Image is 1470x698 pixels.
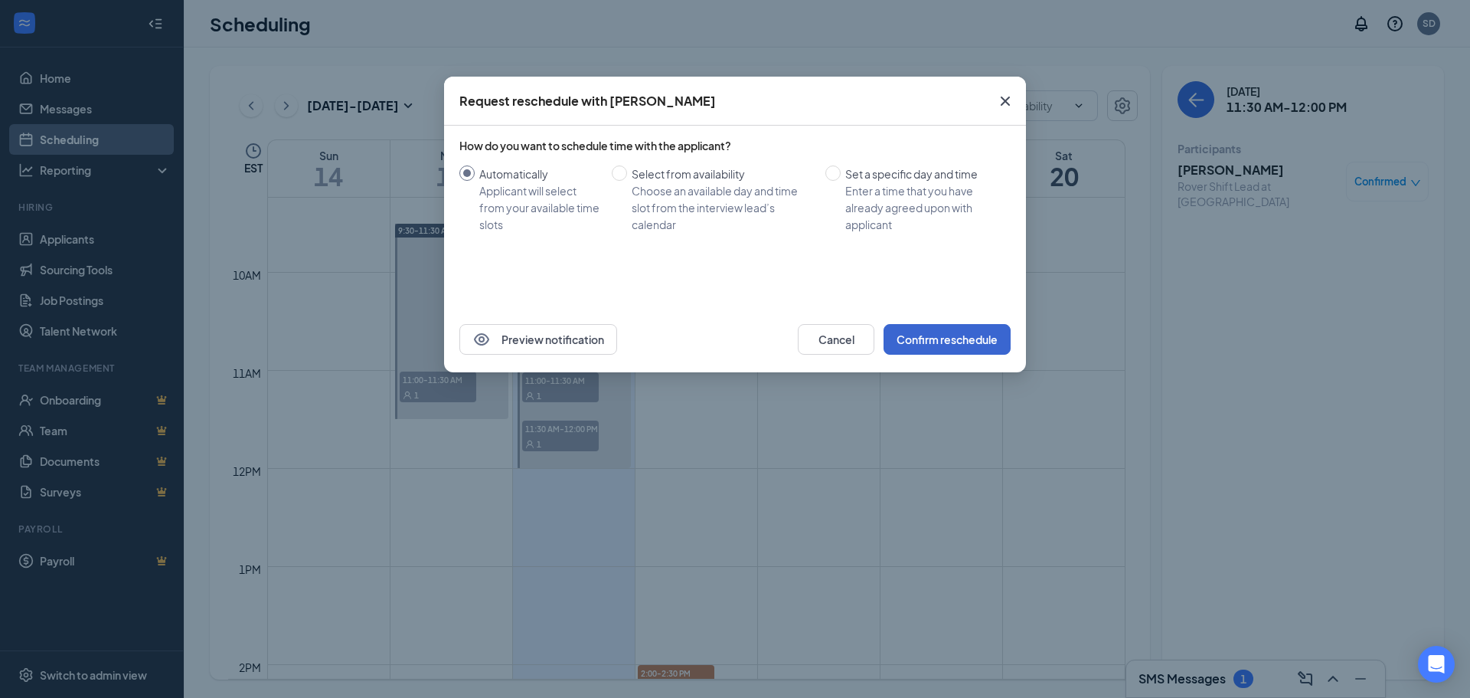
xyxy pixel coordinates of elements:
[632,182,813,233] div: Choose an available day and time slot from the interview lead’s calendar
[479,182,599,233] div: Applicant will select from your available time slots
[996,92,1014,110] svg: Cross
[459,138,1011,153] div: How do you want to schedule time with the applicant?
[1418,646,1455,683] div: Open Intercom Messenger
[459,93,716,110] div: Request reschedule with [PERSON_NAME]
[632,165,813,182] div: Select from availability
[845,182,998,233] div: Enter a time that you have already agreed upon with applicant
[479,165,599,182] div: Automatically
[884,324,1011,355] button: Confirm reschedule
[459,324,617,355] button: EyePreview notification
[798,324,874,355] button: Cancel
[845,165,998,182] div: Set a specific day and time
[472,330,491,349] svg: Eye
[985,77,1026,126] button: Close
